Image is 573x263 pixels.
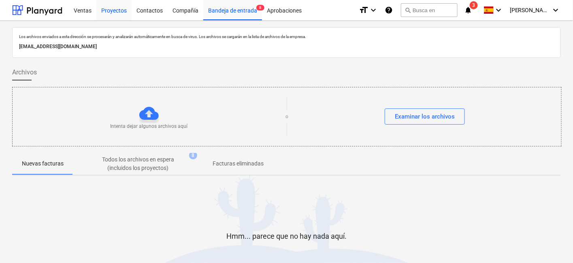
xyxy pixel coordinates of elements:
[494,5,503,15] i: keyboard_arrow_down
[359,5,369,15] i: format_size
[189,151,197,159] span: 8
[89,155,187,172] p: Todos los archivos en espera (incluidos los proyectos)
[369,5,378,15] i: keyboard_arrow_down
[22,159,64,168] p: Nuevas facturas
[213,159,264,168] p: Facturas eliminadas
[256,5,264,11] span: 8
[385,108,465,125] button: Examinar los archivos
[226,231,347,241] p: Hmm... parece que no hay nada aquí.
[111,123,188,130] p: Intenta dejar algunos archivos aquí
[285,113,288,120] p: o
[551,5,561,15] i: keyboard_arrow_down
[19,42,554,51] p: [EMAIL_ADDRESS][DOMAIN_NAME]
[19,34,554,39] p: Los archivos enviados a esta dirección se procesarán y analizarán automáticamente en busca de vir...
[385,5,393,15] i: Base de conocimientos
[12,68,37,77] span: Archivos
[510,7,550,13] span: [PERSON_NAME]
[405,7,411,13] span: search
[12,87,562,146] div: Intenta dejar algunos archivos aquíoExaminar los archivos
[395,111,455,122] div: Examinar los archivos
[470,1,478,9] span: 3
[464,5,472,15] i: notifications
[401,3,458,17] button: Busca en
